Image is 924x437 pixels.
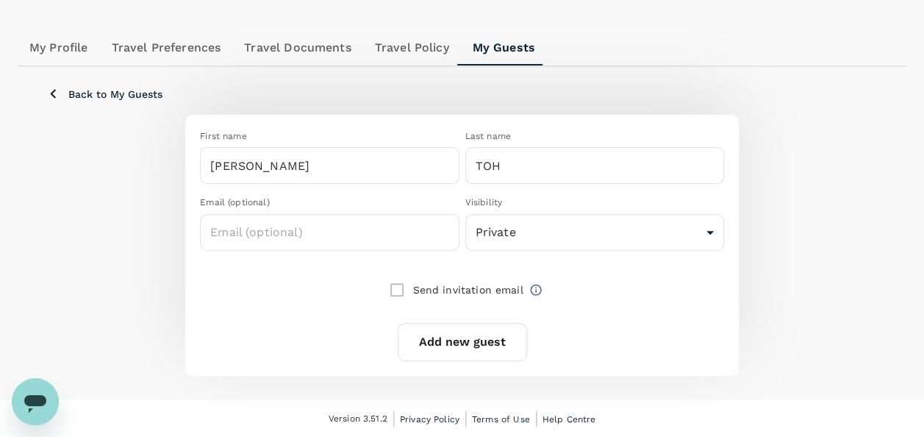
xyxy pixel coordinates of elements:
span: Help Centre [542,414,596,424]
a: Travel Preferences [100,30,233,65]
p: Send invitation email [412,283,523,297]
div: Private [465,214,724,251]
div: Last name [465,129,724,144]
a: My Guests [461,30,547,65]
input: Email (optional) [200,214,459,251]
button: Back to My Guests [47,85,162,103]
a: Terms of Use [472,411,530,427]
p: Back to My Guests [68,87,162,102]
button: Add new guest [398,323,527,361]
a: Help Centre [542,411,596,427]
span: Terms of Use [472,414,530,424]
a: Travel Policy [363,30,461,65]
a: My Profile [18,30,100,65]
div: Email (optional) [200,196,459,210]
div: First name [200,129,459,144]
input: First name [200,147,459,184]
a: Privacy Policy [400,411,459,427]
input: Last name [465,147,724,184]
div: Visibility [465,196,724,210]
a: Travel Documents [232,30,362,65]
span: Privacy Policy [400,414,459,424]
span: Version 3.51.2 [329,412,387,427]
iframe: Button to launch messaging window [12,378,59,425]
